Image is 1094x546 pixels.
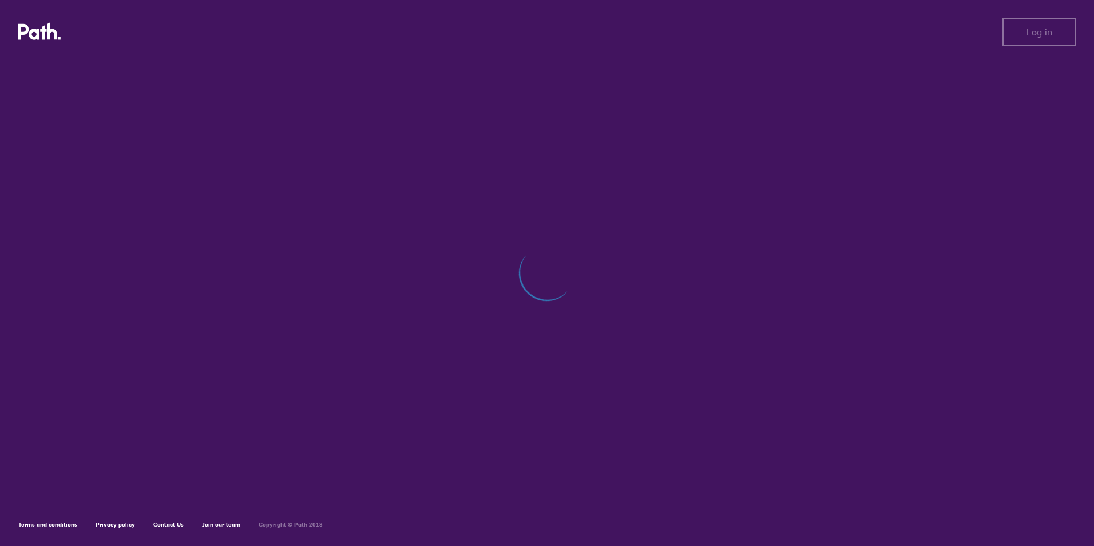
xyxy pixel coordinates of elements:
a: Privacy policy [96,521,135,528]
a: Terms and conditions [18,521,77,528]
span: Log in [1026,27,1052,37]
button: Log in [1002,18,1076,46]
a: Contact Us [153,521,184,528]
a: Join our team [202,521,240,528]
h6: Copyright © Path 2018 [259,521,323,528]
